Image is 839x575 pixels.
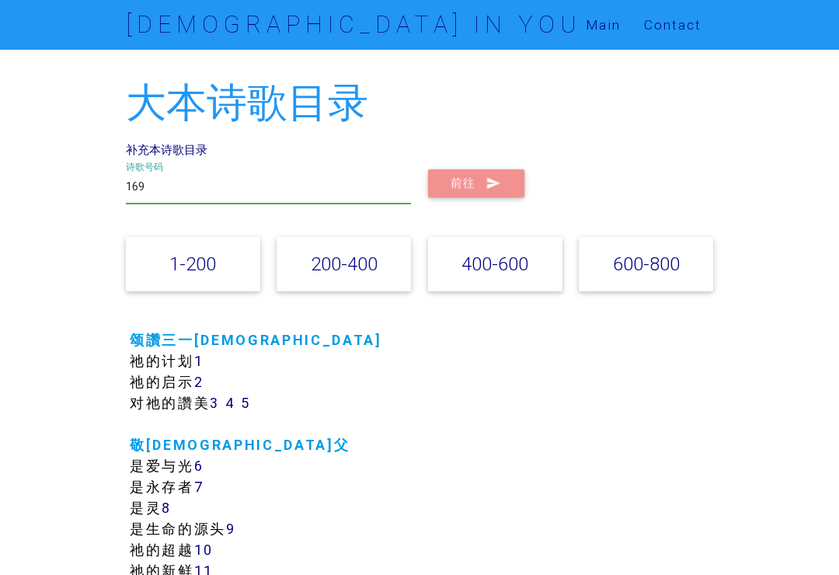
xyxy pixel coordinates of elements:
[461,253,528,275] a: 400-600
[241,394,251,412] a: 5
[194,373,204,391] a: 2
[126,142,207,157] a: 补充本诗歌目录
[162,499,172,517] a: 8
[194,457,204,475] a: 6
[126,159,163,172] label: 诗歌号码
[225,394,236,412] a: 4
[194,541,214,559] a: 10
[169,253,216,275] a: 1-200
[210,394,220,412] a: 3
[428,169,524,197] button: 前往
[226,520,236,538] a: 9
[311,253,378,275] a: 200-400
[130,331,382,349] a: 颂讚三一[DEMOGRAPHIC_DATA]
[773,505,827,563] iframe: Chat
[194,352,204,370] a: 1
[613,253,680,275] a: 600-800
[194,478,205,496] a: 7
[130,436,350,454] a: 敬[DEMOGRAPHIC_DATA]父
[126,81,713,125] h2: 大本诗歌目录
